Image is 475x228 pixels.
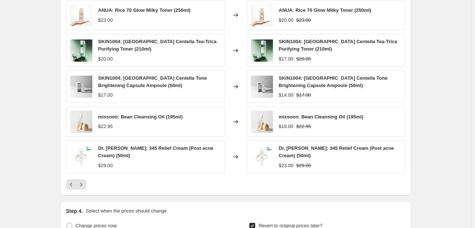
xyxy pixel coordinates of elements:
[98,162,113,169] div: $29.00
[70,76,92,98] img: IMG-2765_80x.webp
[98,123,113,130] div: $22.95
[76,179,86,190] button: Next
[279,91,294,99] div: $14.00
[251,146,273,168] img: 345ReliefCream_80x.webp
[70,39,92,62] img: Madagascar-Centella-Tea-Trica-Purifying-Toner_05_80x.webp
[98,114,183,120] span: mixsoon: Bean Cleansing Oil (195ml)
[86,207,167,215] p: Select when the prices should change
[251,39,273,62] img: Madagascar-Centella-Tea-Trica-Purifying-Toner_05_80x.webp
[296,123,311,130] strike: $22.95
[296,17,311,24] strike: $23.00
[279,75,388,88] span: SKIN1004: [GEOGRAPHIC_DATA] Centella Tone Brightening Capsule Ampoule (50ml)
[251,76,273,98] img: IMG-2765_80x.webp
[296,55,311,63] strike: $20.00
[251,111,273,133] img: 112e34cdd81a5ddf3bbfa91b6f69cbd2_80x.webp
[296,162,311,169] strike: $29.00
[279,145,394,158] span: Dr. [PERSON_NAME]: 345 Relief Cream (Post acne Cream) (50ml)
[279,17,294,24] div: $20.00
[70,4,92,26] img: anua12831_80x.webp
[70,111,92,133] img: 112e34cdd81a5ddf3bbfa91b6f69cbd2_80x.webp
[98,55,113,63] div: $20.00
[66,207,83,215] h2: Step 4.
[98,39,217,52] span: SKIN1004: [GEOGRAPHIC_DATA] Centella Tea-Trica Purifying Toner (210ml)
[296,91,311,99] strike: $17.00
[98,75,207,88] span: SKIN1004: [GEOGRAPHIC_DATA] Centella Tone Brightening Capsule Ampoule (50ml)
[98,145,213,158] span: Dr. [PERSON_NAME]: 345 Relief Cream (Post acne Cream) (50ml)
[66,179,86,190] nav: Pagination
[279,7,371,13] span: ANUA: Rice 70 Glow Milky Toner (250ml)
[279,123,294,130] div: $18.00
[98,91,113,99] div: $17.00
[279,55,294,63] div: $17.00
[98,7,191,13] span: ANUA: Rice 70 Glow Milky Toner (250ml)
[279,162,294,169] div: $23.00
[98,17,113,24] div: $23.00
[70,146,92,168] img: 345ReliefCream_80x.webp
[279,114,363,120] span: mixsoon: Bean Cleansing Oil (195ml)
[66,179,76,190] button: Previous
[279,39,397,52] span: SKIN1004: [GEOGRAPHIC_DATA] Centella Tea-Trica Purifying Toner (210ml)
[251,4,273,26] img: anua12831_80x.webp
